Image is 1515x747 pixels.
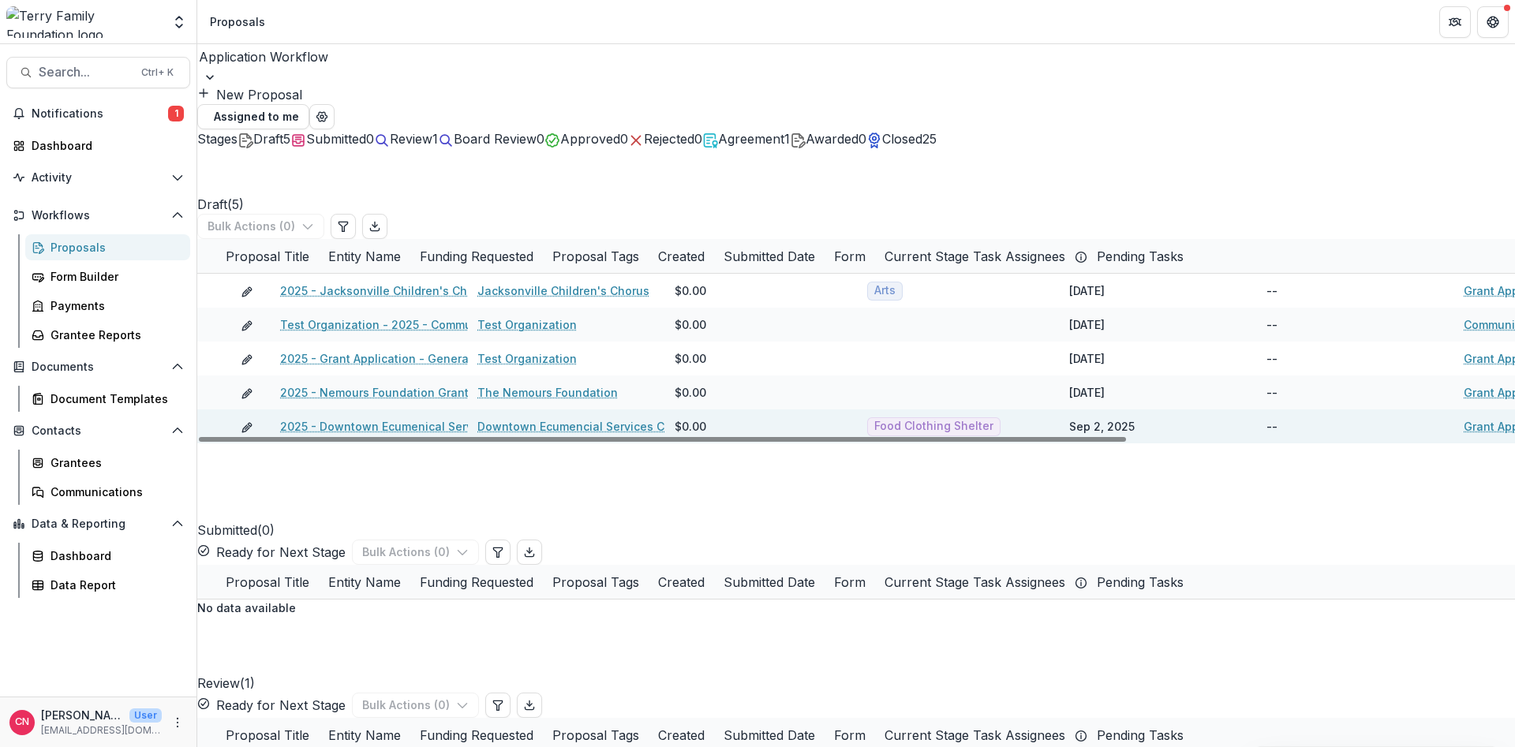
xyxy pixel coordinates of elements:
[560,131,620,147] span: Approved
[390,131,432,147] span: Review
[241,316,253,333] button: edit
[875,726,1075,745] div: Current Stage Task Assignees
[352,693,479,718] button: Bulk Actions (0)
[1266,316,1277,333] div: --
[410,726,543,745] div: Funding Requested
[1266,384,1277,401] div: --
[253,131,283,147] span: Draft
[6,418,190,443] button: Open Contacts
[922,131,937,147] span: 25
[319,247,410,266] div: Entity Name
[517,540,542,565] button: Export table data
[537,131,544,147] span: 0
[168,6,190,38] button: Open entity switcher
[352,540,479,565] button: Bulk Actions (0)
[543,726,649,745] div: Proposal Tags
[1087,239,1193,273] div: Pending Tasks
[210,13,265,30] div: Proposals
[25,572,190,598] a: Data Report
[874,284,896,297] span: Arts
[280,384,858,401] a: 2025 - Nemours Foundation Grant Application - Analysis of [MEDICAL_DATA] Care in [GEOGRAPHIC_DATA]
[714,239,825,273] div: Submitted Date
[714,247,825,266] div: Submitted Date
[6,203,190,228] button: Open Workflows
[649,247,714,266] div: Created
[1069,418,1135,435] div: Sep 2, 2025
[875,239,1087,273] div: Current Stage Task Assignees
[825,565,875,599] div: Form
[714,726,825,745] div: Submitted Date
[197,696,346,715] button: Ready for Next Stage
[649,726,714,745] div: Created
[825,573,875,592] div: Form
[714,573,825,592] div: Submitted Date
[241,418,253,435] button: edit
[306,131,366,147] span: Submitted
[50,268,178,285] div: Form Builder
[39,65,132,80] span: Search...
[702,129,790,148] button: Agreement1
[138,64,177,81] div: Ctrl + K
[6,57,190,88] button: Search...
[50,454,178,471] div: Grantees
[283,131,290,147] span: 5
[454,131,537,147] span: Board Review
[1069,282,1105,299] div: [DATE]
[410,239,543,273] div: Funding Requested
[216,239,319,273] div: Proposal Title
[319,239,410,273] div: Entity Name
[517,693,542,718] button: Export table data
[714,565,825,599] div: Submitted Date
[882,131,922,147] span: Closed
[25,322,190,348] a: Grantee Reports
[694,131,702,147] span: 0
[874,420,993,433] span: Food Clothing Shelter
[543,247,649,266] div: Proposal Tags
[675,384,706,401] span: $0.00
[1477,6,1509,38] button: Get Help
[825,239,875,273] div: Form
[241,350,253,367] button: edit
[241,282,253,299] button: edit
[858,131,866,147] span: 0
[620,131,628,147] span: 0
[50,577,178,593] div: Data Report
[32,424,165,438] span: Contacts
[6,101,190,126] button: Notifications1
[875,247,1075,266] div: Current Stage Task Assignees
[675,418,706,435] span: $0.00
[1266,282,1277,299] div: --
[875,565,1087,599] div: Current Stage Task Assignees
[543,565,649,599] div: Proposal Tags
[438,129,544,148] button: Board Review0
[410,565,543,599] div: Funding Requested
[675,282,706,299] span: $0.00
[197,148,244,214] h2: Draft ( 5 )
[675,350,706,367] span: $0.00
[15,717,29,727] div: Carol Nieves
[50,239,178,256] div: Proposals
[168,713,187,732] button: More
[825,247,875,266] div: Form
[25,263,190,289] a: Form Builder
[197,443,275,540] h2: Submitted ( 0 )
[197,599,1515,616] p: No data available
[25,293,190,319] a: Payments
[825,726,875,745] div: Form
[806,131,858,147] span: Awarded
[1069,350,1105,367] div: [DATE]
[1087,726,1193,745] div: Pending Tasks
[216,726,319,745] div: Proposal Title
[477,282,649,299] a: Jacksonville Children's Chorus
[875,573,1075,592] div: Current Stage Task Assignees
[1266,418,1277,435] div: --
[543,239,649,273] div: Proposal Tags
[41,707,123,723] p: [PERSON_NAME]
[309,104,335,129] button: Open table manager
[50,484,178,500] div: Communications
[1087,247,1193,266] div: Pending Tasks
